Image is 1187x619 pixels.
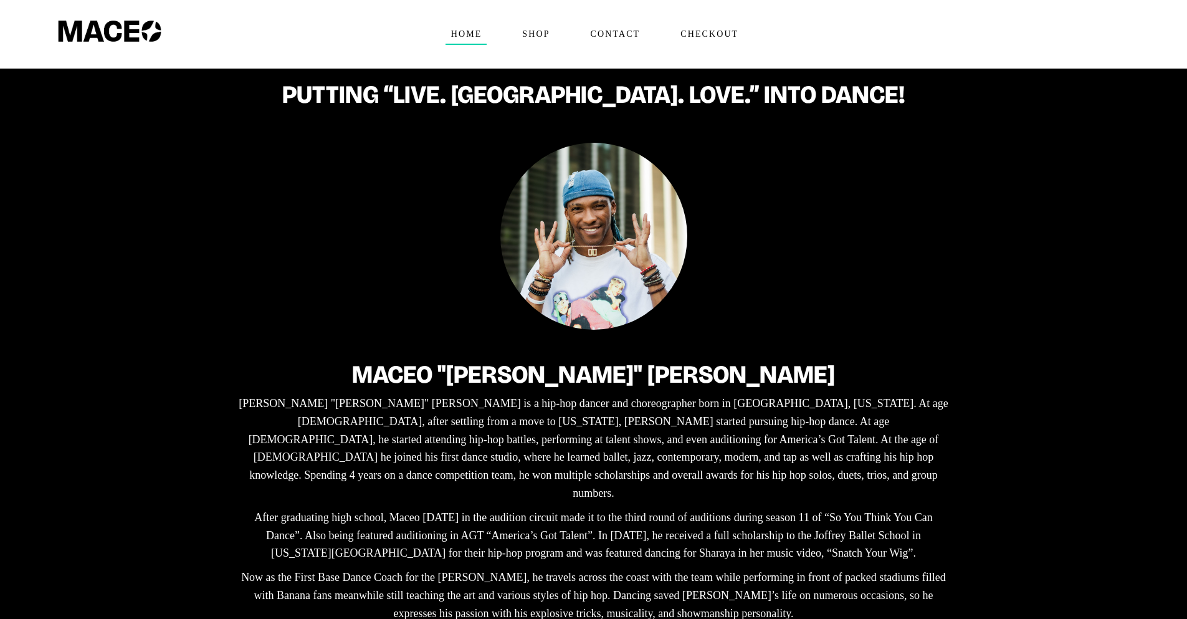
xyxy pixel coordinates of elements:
[446,24,487,44] span: Home
[500,143,687,330] img: Maceo Harrison
[236,509,952,562] p: After graduating high school, Maceo [DATE] in the audition circuit made it to the third round of ...
[236,395,952,502] p: [PERSON_NAME] "[PERSON_NAME]" [PERSON_NAME] is a hip-hop dancer and choreographer born in [GEOGRA...
[675,24,743,44] span: Checkout
[585,24,646,44] span: Contact
[236,361,952,388] h2: Maceo "[PERSON_NAME]" [PERSON_NAME]
[517,24,555,44] span: Shop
